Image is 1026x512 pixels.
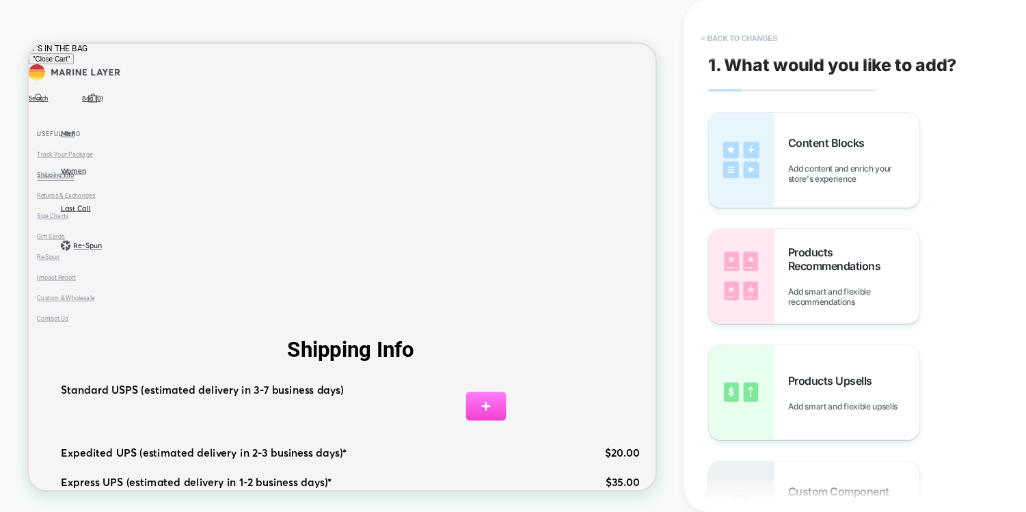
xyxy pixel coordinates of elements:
[42,213,83,225] a: Last Call
[5,15,55,25] span: "Close Cart"
[788,485,896,498] span: Custom Component
[42,263,98,275] a: Re-Spun
[12,334,88,347] a: Custom & Wholesale
[12,307,64,319] a: Impact Report
[788,136,872,150] span: Content Blocks
[42,113,62,125] a: Men
[42,262,56,276] img: respun-icon.svg
[708,55,957,75] span: 1. What would you like to add?
[788,163,919,184] span: Add content and enrich your store's experience
[33,391,825,425] h1: Shipping Info
[71,50,126,96] a: Bag (0)
[788,401,904,412] span: Add smart and flexible upsells
[91,68,96,78] span: 0
[788,245,919,273] span: Products Recommendations
[12,362,53,374] a: Contact Us
[42,163,77,175] a: Women
[788,374,879,388] span: Products Upsells
[71,68,99,78] span: Bag ( )
[788,286,919,307] span: Add smart and flexible recommendations
[694,27,785,49] button: < Back to changes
